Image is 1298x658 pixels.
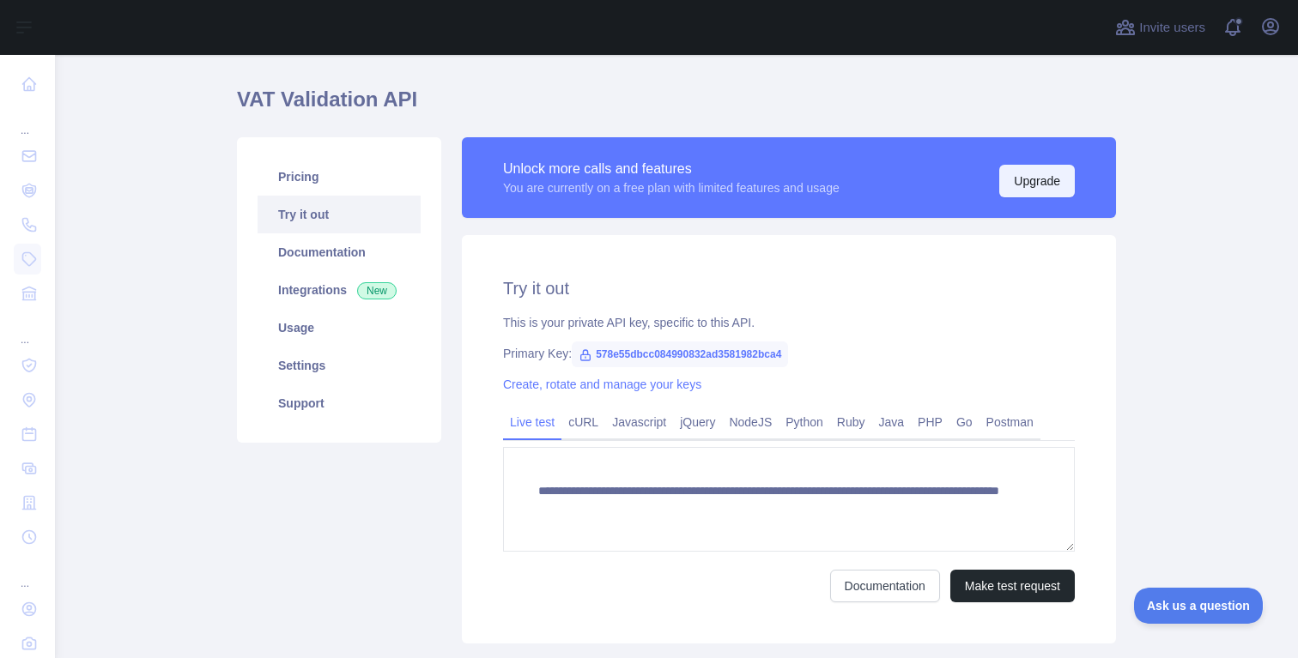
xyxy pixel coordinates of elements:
a: Integrations New [258,271,421,309]
a: Settings [258,347,421,384]
a: jQuery [673,408,722,436]
button: Upgrade [999,165,1075,197]
div: ... [14,103,41,137]
span: Invite users [1139,18,1205,38]
div: ... [14,556,41,590]
a: Documentation [258,233,421,271]
h1: VAT Validation API [237,86,1116,127]
a: NodeJS [722,408,779,436]
span: 578e55dbcc084990832ad3581982bca4 [572,341,788,367]
div: ... [14,312,41,347]
div: Primary Key: [503,345,1075,362]
button: Make test request [950,570,1075,602]
a: cURL [561,408,605,436]
a: Ruby [830,408,872,436]
a: Try it out [258,196,421,233]
div: You are currently on a free plan with limited features and usage [503,179,840,196]
div: Unlock more calls and features [503,159,840,179]
a: Postman [980,408,1040,436]
span: New [357,282,397,299]
a: Go [949,408,980,436]
a: PHP [911,408,949,436]
iframe: Toggle Customer Support [1134,588,1264,624]
a: Usage [258,309,421,347]
a: Live test [503,408,561,436]
a: Java [872,408,912,436]
a: Documentation [830,570,940,602]
button: Invite users [1112,14,1209,41]
h2: Try it out [503,276,1075,300]
a: Javascript [605,408,673,436]
a: Support [258,384,421,422]
a: Pricing [258,158,421,196]
a: Python [779,408,830,436]
a: Create, rotate and manage your keys [503,377,701,391]
div: This is your private API key, specific to this API. [503,314,1075,331]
